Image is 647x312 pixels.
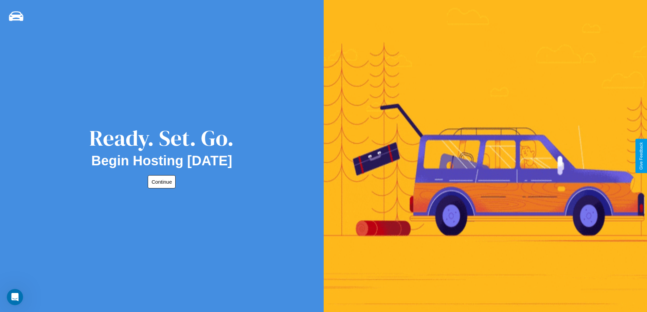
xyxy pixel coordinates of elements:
[639,142,644,170] div: Give Feedback
[89,123,234,153] div: Ready. Set. Go.
[148,175,176,188] button: Continue
[91,153,232,168] h2: Begin Hosting [DATE]
[7,289,23,305] iframe: Intercom live chat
